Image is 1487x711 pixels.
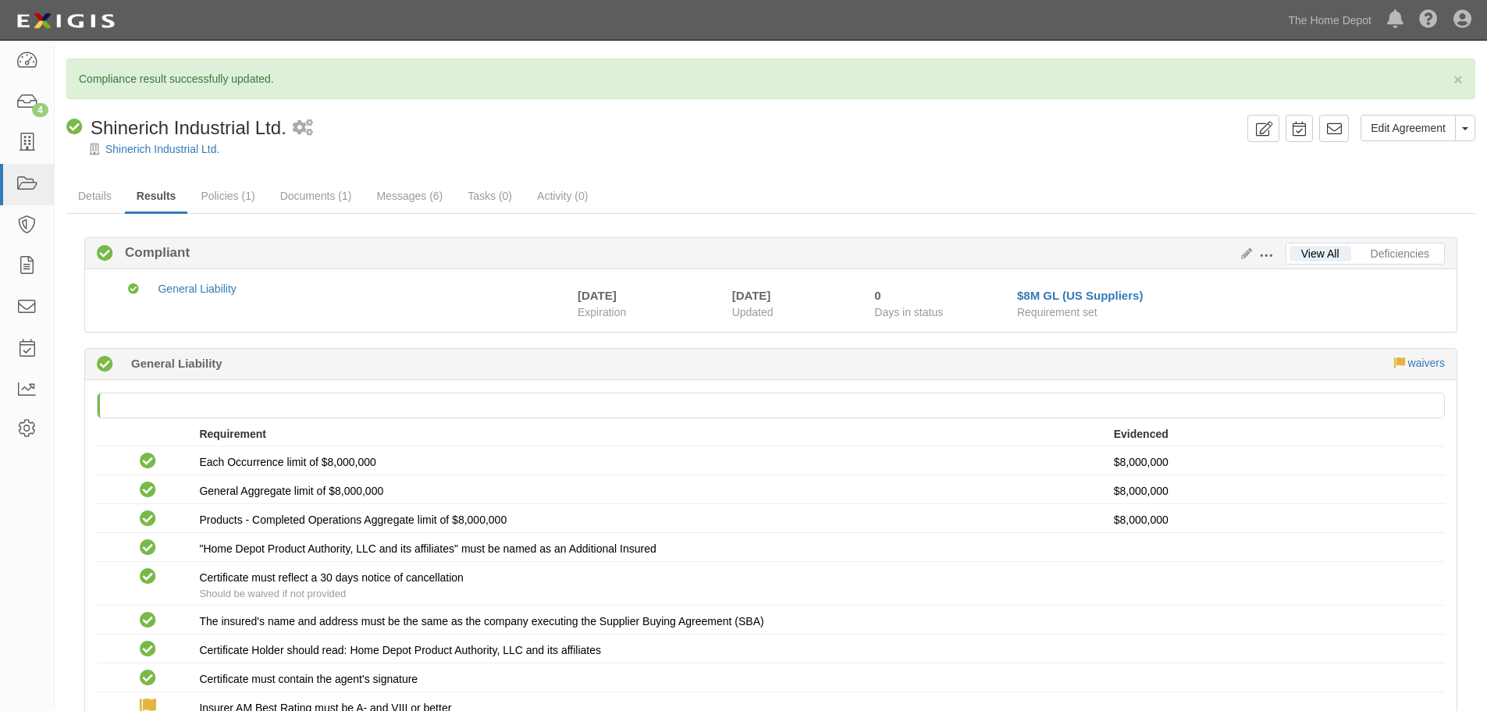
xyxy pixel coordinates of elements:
[456,180,524,212] a: Tasks (0)
[1017,306,1097,318] span: Requirement set
[140,453,156,470] i: Compliant
[1290,246,1351,261] a: View All
[199,571,464,584] span: Certificate must reflect a 30 days notice of cancellation
[189,180,266,212] a: Policies (1)
[199,588,346,599] span: Should be waived if not provided
[578,304,720,320] span: Expiration
[91,117,286,138] span: Shinerich Industrial Ltd.
[140,613,156,629] i: Compliant
[1453,70,1463,88] span: ×
[1017,289,1143,302] a: $8M GL (US Suppliers)
[12,7,119,35] img: logo-5460c22ac91f19d4615b14bd174203de0afe785f0fc80cf4dbbc73dc1793850b.png
[1114,483,1433,499] p: $8,000,000
[105,143,219,155] a: Shinerich Industrial Ltd.
[199,514,507,526] span: Products - Completed Operations Aggregate limit of $8,000,000
[1114,454,1433,470] p: $8,000,000
[1359,246,1441,261] a: Deficiencies
[140,540,156,556] i: Compliant
[66,180,123,212] a: Details
[525,180,599,212] a: Activity (0)
[97,357,113,373] i: Compliant 0 days (since 09/10/2025)
[578,287,617,304] div: [DATE]
[113,244,190,262] b: Compliant
[199,542,656,555] span: "Home Depot Product Authority, LLC and its affiliates" must be named as an Additional Insured
[1408,357,1445,369] a: waivers
[199,644,601,656] span: Certificate Holder should read: Home Depot Product Authority, LLC and its affiliates
[140,642,156,658] i: Compliant
[199,456,375,468] span: Each Occurrence limit of $8,000,000
[1453,71,1463,87] button: Close
[32,103,48,117] div: 4
[140,569,156,585] i: Compliant
[874,287,1005,304] div: Since 09/10/2025
[365,180,454,212] a: Messages (6)
[97,246,113,262] i: Compliant
[199,428,266,440] strong: Requirement
[125,180,188,214] a: Results
[1280,5,1379,36] a: The Home Depot
[269,180,364,212] a: Documents (1)
[732,306,774,318] span: Updated
[140,482,156,499] i: Compliant
[1114,512,1433,528] p: $8,000,000
[1361,115,1456,141] a: Edit Agreement
[874,306,943,318] span: Days in status
[1235,247,1252,260] a: Edit Results
[140,670,156,687] i: Compliant
[158,283,236,295] a: General Liability
[199,673,418,685] span: Certificate must contain the agent's signature
[1114,428,1169,440] strong: Evidenced
[199,485,383,497] span: General Aggregate limit of $8,000,000
[128,284,139,295] i: Compliant
[140,511,156,528] i: Compliant
[1419,11,1438,30] i: Help Center - Complianz
[293,120,313,137] i: 1 scheduled workflow
[732,287,852,304] div: [DATE]
[79,71,1463,87] p: Compliance result successfully updated.
[66,119,83,136] i: Compliant
[199,615,763,627] span: The insured's name and address must be the same as the company executing the Supplier Buying Agre...
[66,115,286,141] div: Shinerich Industrial Ltd.
[131,355,222,371] b: General Liability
